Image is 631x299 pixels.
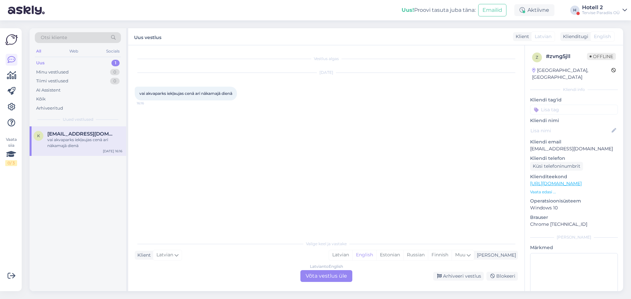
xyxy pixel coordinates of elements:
[402,6,476,14] div: Proovi tasuta juba täna:
[433,272,484,281] div: Arhiveeri vestlus
[546,53,587,60] div: # zvng5jll
[478,4,506,16] button: Emailid
[134,32,161,41] label: Uus vestlus
[376,250,403,260] div: Estonian
[105,47,121,55] div: Socials
[352,250,376,260] div: English
[5,137,17,166] div: Vaata siia
[530,221,618,228] p: Chrome [TECHNICAL_ID]
[37,133,40,138] span: k
[47,131,116,137] span: konradsreznikovs@gmail.com
[68,47,80,55] div: Web
[535,33,551,40] span: Latvian
[47,137,122,149] div: vai akvaparks iekļaujas cenā arī nākamajā dienā
[530,204,618,211] p: Windows 10
[428,250,452,260] div: Finnish
[536,55,538,60] span: z
[582,10,620,15] div: Tervise Paradiis OÜ
[402,7,414,13] b: Uus!
[530,244,618,251] p: Märkmed
[5,33,18,46] img: Askly Logo
[35,47,42,55] div: All
[329,250,352,260] div: Latvian
[135,70,518,75] div: [DATE]
[36,60,45,66] div: Uus
[156,251,173,259] span: Latvian
[36,78,68,84] div: Tiimi vestlused
[530,198,618,204] p: Operatsioonisüsteem
[530,145,618,152] p: [EMAIL_ADDRESS][DOMAIN_NAME]
[36,96,46,102] div: Kõik
[530,87,618,93] div: Kliendi info
[300,270,352,282] div: Võta vestlus üle
[135,241,518,247] div: Valige keel ja vastake
[41,34,67,41] span: Otsi kliente
[594,33,611,40] span: English
[455,252,465,258] span: Muu
[110,69,120,75] div: 0
[530,139,618,145] p: Kliendi email
[310,264,343,269] div: Latvian to English
[582,5,627,15] a: Hotell 2Tervise Paradiis OÜ
[63,117,93,122] span: Uued vestlused
[135,252,151,259] div: Klient
[36,69,69,75] div: Minu vestlused
[530,155,618,162] p: Kliendi telefon
[513,33,529,40] div: Klient
[570,6,579,15] div: H
[474,252,516,259] div: [PERSON_NAME]
[5,160,17,166] div: 0 / 3
[103,149,122,154] div: [DATE] 16:16
[530,96,618,103] p: Kliendi tag'id
[135,56,518,62] div: Vestlus algas
[560,33,588,40] div: Klienditugi
[514,4,554,16] div: Aktiivne
[111,60,120,66] div: 1
[587,53,616,60] span: Offline
[530,162,583,171] div: Küsi telefoninumbrit
[137,101,161,106] span: 16:16
[36,105,63,112] div: Arhiveeritud
[530,173,618,180] p: Klienditeekond
[403,250,428,260] div: Russian
[530,214,618,221] p: Brauser
[530,127,610,134] input: Lisa nimi
[486,272,518,281] div: Blokeeri
[532,67,611,81] div: [GEOGRAPHIC_DATA], [GEOGRAPHIC_DATA]
[582,5,620,10] div: Hotell 2
[36,87,60,94] div: AI Assistent
[530,181,582,186] a: [URL][DOMAIN_NAME]
[139,91,232,96] span: vai akvaparks iekļaujas cenā arī nākamajā dienā
[530,234,618,240] div: [PERSON_NAME]
[530,189,618,195] p: Vaata edasi ...
[110,78,120,84] div: 0
[530,105,618,115] input: Lisa tag
[530,117,618,124] p: Kliendi nimi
